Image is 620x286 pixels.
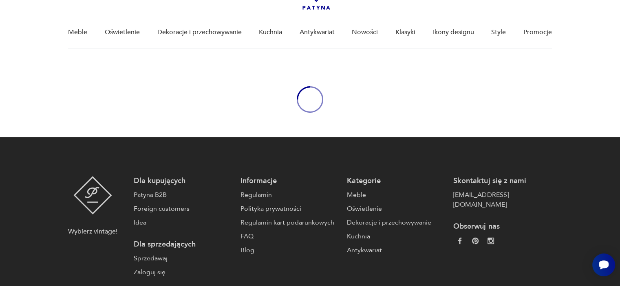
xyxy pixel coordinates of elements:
[453,190,552,210] a: [EMAIL_ADDRESS][DOMAIN_NAME]
[347,204,445,214] a: Oświetlenie
[240,190,339,200] a: Regulamin
[134,253,232,263] a: Sprzedawaj
[68,17,87,48] a: Meble
[472,238,479,244] img: 37d27d81a828e637adc9f9cb2e3d3a8a.webp
[240,231,339,241] a: FAQ
[347,190,445,200] a: Meble
[73,176,112,214] img: Patyna - sklep z meblami i dekoracjami vintage
[488,238,494,244] img: c2fd9cf7f39615d9d6839a72ae8e59e5.webp
[453,176,552,186] p: Skontaktuj się z nami
[134,176,232,186] p: Dla kupujących
[134,240,232,249] p: Dla sprzedających
[134,190,232,200] a: Patyna B2B
[134,267,232,277] a: Zaloguj się
[395,17,415,48] a: Klasyki
[105,17,140,48] a: Oświetlenie
[457,238,463,244] img: da9060093f698e4c3cedc1453eec5031.webp
[347,231,445,241] a: Kuchnia
[352,17,378,48] a: Nowości
[523,17,552,48] a: Promocje
[134,204,232,214] a: Foreign customers
[240,204,339,214] a: Polityka prywatności
[300,17,335,48] a: Antykwariat
[259,17,282,48] a: Kuchnia
[491,17,506,48] a: Style
[240,176,339,186] p: Informacje
[432,17,474,48] a: Ikony designu
[592,253,615,276] iframe: Smartsupp widget button
[347,176,445,186] p: Kategorie
[347,218,445,227] a: Dekoracje i przechowywanie
[240,245,339,255] a: Blog
[134,218,232,227] a: Idea
[453,222,552,231] p: Obserwuj nas
[68,227,117,236] p: Wybierz vintage!
[347,245,445,255] a: Antykwariat
[157,17,241,48] a: Dekoracje i przechowywanie
[240,218,339,227] a: Regulamin kart podarunkowych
